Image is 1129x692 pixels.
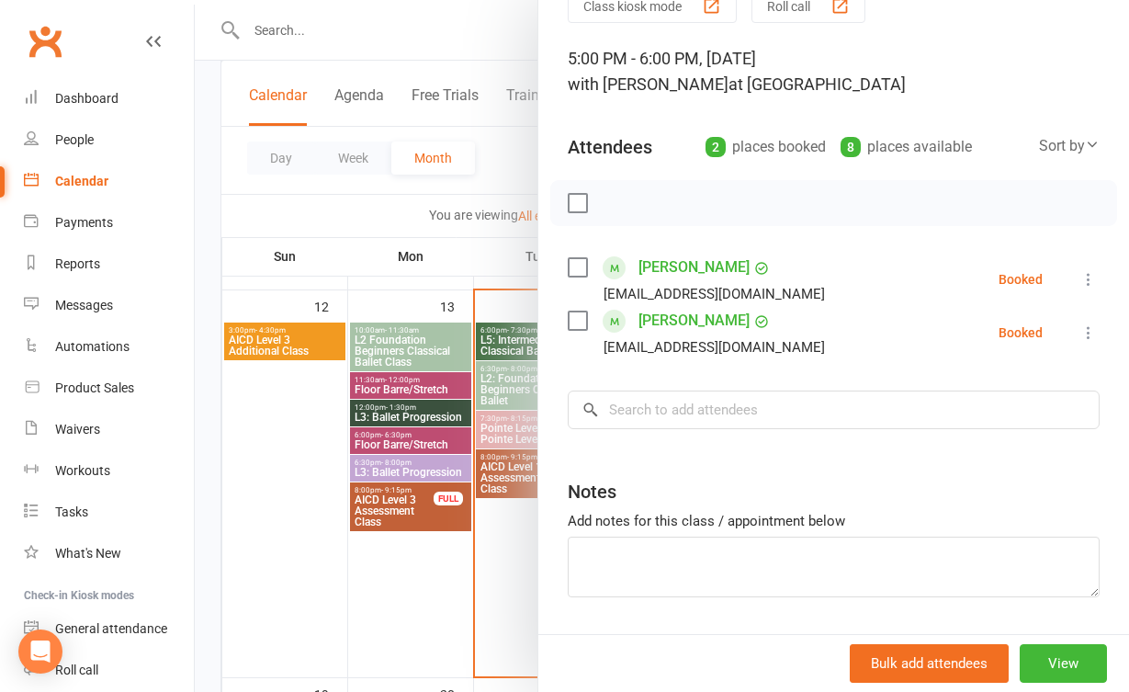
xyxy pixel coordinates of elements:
[604,335,825,359] div: [EMAIL_ADDRESS][DOMAIN_NAME]
[24,78,194,119] a: Dashboard
[55,422,100,437] div: Waivers
[55,339,130,354] div: Automations
[24,492,194,533] a: Tasks
[568,46,1100,97] div: 5:00 PM - 6:00 PM, [DATE]
[55,91,119,106] div: Dashboard
[18,630,62,674] div: Open Intercom Messenger
[24,409,194,450] a: Waivers
[1020,644,1107,683] button: View
[638,253,750,282] a: [PERSON_NAME]
[841,134,972,160] div: places available
[24,244,194,285] a: Reports
[55,298,113,312] div: Messages
[24,650,194,691] a: Roll call
[55,663,98,677] div: Roll call
[568,74,728,94] span: with [PERSON_NAME]
[638,306,750,335] a: [PERSON_NAME]
[568,510,1100,532] div: Add notes for this class / appointment below
[841,137,861,157] div: 8
[55,256,100,271] div: Reports
[55,463,110,478] div: Workouts
[55,505,88,519] div: Tasks
[706,134,826,160] div: places booked
[568,479,616,505] div: Notes
[24,533,194,574] a: What's New
[568,391,1100,429] input: Search to add attendees
[55,380,134,395] div: Product Sales
[24,285,194,326] a: Messages
[55,174,108,188] div: Calendar
[728,74,906,94] span: at [GEOGRAPHIC_DATA]
[24,161,194,202] a: Calendar
[1039,134,1100,158] div: Sort by
[22,18,68,64] a: Clubworx
[24,450,194,492] a: Workouts
[24,326,194,368] a: Automations
[850,644,1009,683] button: Bulk add attendees
[24,608,194,650] a: General attendance kiosk mode
[568,134,652,160] div: Attendees
[24,202,194,244] a: Payments
[24,119,194,161] a: People
[999,273,1043,286] div: Booked
[604,282,825,306] div: [EMAIL_ADDRESS][DOMAIN_NAME]
[999,326,1043,339] div: Booked
[55,132,94,147] div: People
[24,368,194,409] a: Product Sales
[55,215,113,230] div: Payments
[55,546,121,561] div: What's New
[706,137,726,157] div: 2
[55,621,167,636] div: General attendance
